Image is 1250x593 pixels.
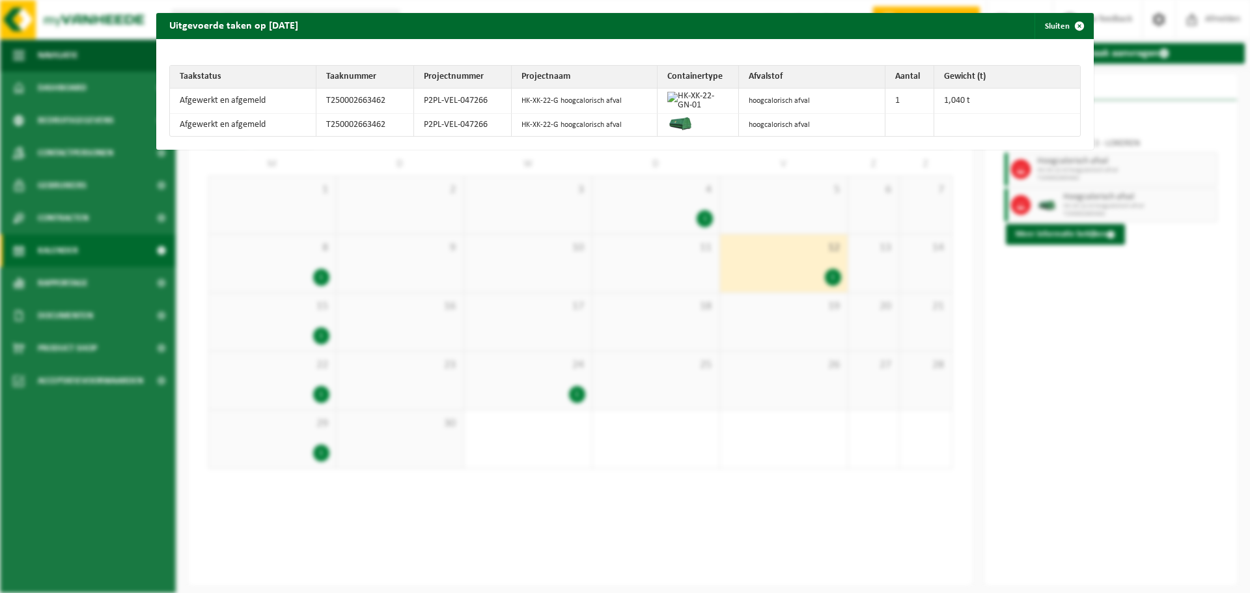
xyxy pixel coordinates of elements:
[170,66,316,89] th: Taakstatus
[414,66,512,89] th: Projectnummer
[934,89,1081,114] td: 1,040 t
[667,117,693,130] img: HK-XK-22-GN-00
[667,92,722,110] img: HK-XK-22-GN-01
[512,89,658,114] td: HK-XK-22-G hoogcalorisch afval
[316,66,414,89] th: Taaknummer
[414,114,512,136] td: P2PL-VEL-047266
[934,66,1081,89] th: Gewicht (t)
[316,114,414,136] td: T250002663462
[1035,13,1092,39] button: Sluiten
[170,114,316,136] td: Afgewerkt en afgemeld
[316,89,414,114] td: T250002663462
[885,89,934,114] td: 1
[739,114,885,136] td: hoogcalorisch afval
[658,66,739,89] th: Containertype
[885,66,934,89] th: Aantal
[512,114,658,136] td: HK-XK-22-G hoogcalorisch afval
[156,13,311,38] h2: Uitgevoerde taken op [DATE]
[512,66,658,89] th: Projectnaam
[739,89,885,114] td: hoogcalorisch afval
[739,66,885,89] th: Afvalstof
[414,89,512,114] td: P2PL-VEL-047266
[170,89,316,114] td: Afgewerkt en afgemeld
